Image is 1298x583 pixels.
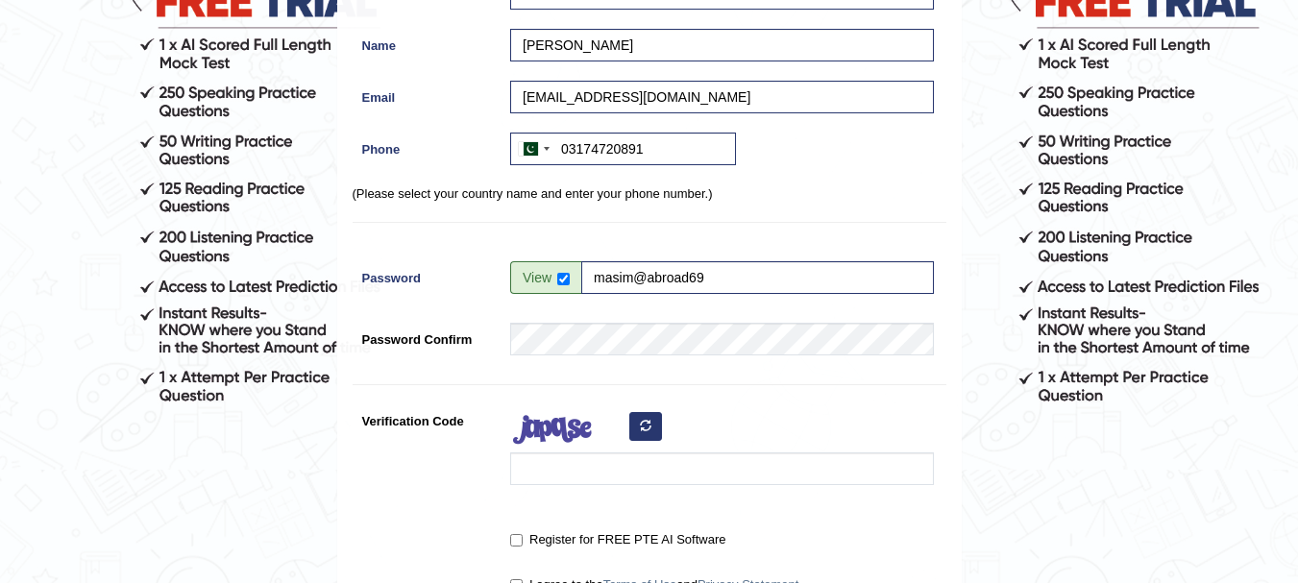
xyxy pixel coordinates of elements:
[353,404,502,430] label: Verification Code
[353,133,502,158] label: Phone
[353,323,502,349] label: Password Confirm
[353,29,502,55] label: Name
[557,273,570,285] input: Show/Hide Password
[353,81,502,107] label: Email
[353,261,502,287] label: Password
[511,134,555,164] div: Pakistan (‫پاکستان‬‎): +92
[510,534,523,547] input: Register for FREE PTE AI Software
[510,530,725,549] label: Register for FREE PTE AI Software
[353,184,946,203] p: (Please select your country name and enter your phone number.)
[510,133,736,165] input: +92 301 2345678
